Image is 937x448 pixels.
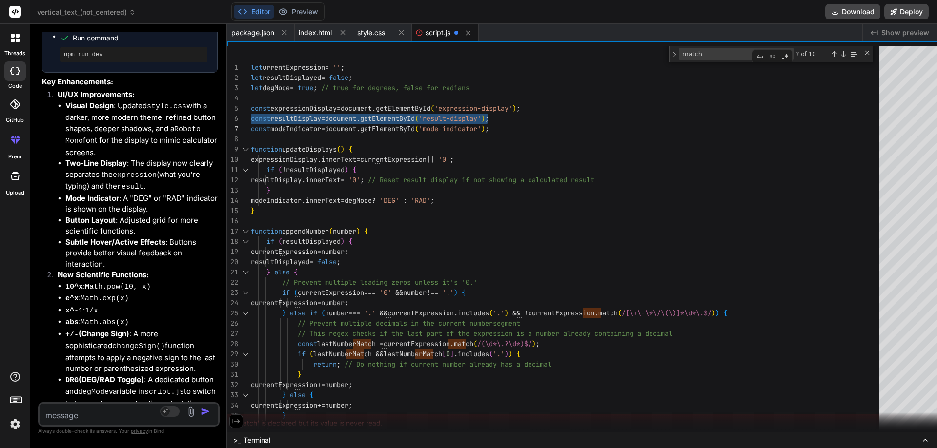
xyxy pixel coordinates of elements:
span: ; [485,114,489,123]
div: 12 [227,175,238,185]
div: 30 [227,359,238,370]
span: = [341,175,345,184]
div: 10 [227,155,238,165]
div: 5 [227,103,238,114]
span: Show preview [881,28,929,38]
strong: Mode Indicator [65,194,119,203]
span: ) [509,350,512,358]
div: Toggle Replace [670,46,679,62]
div: 20 [227,257,238,267]
span: . [454,350,458,358]
div: 32 [227,380,238,390]
span: innerText [306,196,341,205]
div: Click to collapse the range. [239,165,252,175]
textarea: Find [679,48,761,59]
span: { [352,165,356,174]
span: ) [481,114,485,123]
span: = [380,339,384,348]
div: 17 [227,226,238,236]
span: return [313,360,337,369]
span: includes [458,309,489,317]
div: 18 [227,236,238,247]
span: '' [333,63,341,72]
span: '0' [348,175,360,184]
span: = [341,196,345,205]
span: currentExpression [384,339,450,348]
span: currentExpression [528,309,594,317]
span: '.' [442,288,454,297]
strong: Button Layout [65,215,116,225]
span: function [251,227,282,235]
span: ) [712,309,715,317]
span: . [302,175,306,184]
span: document [325,124,356,133]
li: : [65,281,218,293]
div: 11 [227,165,238,175]
span: number [321,298,345,307]
span: updateDisplays [282,145,337,154]
span: lastNumber [384,350,423,358]
span: === [364,288,376,297]
div: Click to collapse the range. [239,288,252,298]
div: 8 [227,134,238,144]
span: resultDisplay [251,175,302,184]
span: resultDisplayed [251,257,309,266]
span: style.css [357,28,385,38]
img: settings [7,416,23,432]
span: Match [423,350,442,358]
span: . [302,196,306,205]
span: '.' [493,309,505,317]
span: getElementById [360,124,415,133]
div: Match Case (Alt+C) [755,52,765,61]
span: ; [430,196,434,205]
span: modeIndicator [251,196,302,205]
span: if [266,165,274,174]
strong: (Change Sign) [65,329,129,338]
span: ( [415,114,419,123]
span: else [290,390,306,399]
div: 27 [227,329,238,339]
li: : The display now clearly separates the (what you're typing) and the . [65,158,218,193]
button: Preview [274,5,322,19]
span: = [321,73,325,82]
span: Match [352,350,372,358]
li: : Updated with a darker, more modern theme, refined button shapes, deeper shadows, and a font for... [65,100,218,158]
span: ; [313,83,317,92]
span: { [348,237,352,246]
div: 19 [227,247,238,257]
span: += [317,380,325,389]
span: 'result-display' [419,114,481,123]
span: vertical_text_(not_centered) [37,7,136,17]
div: Next Match (Enter) [839,50,847,58]
span: ; [337,257,341,266]
code: script.js [144,388,184,396]
span: const [251,114,270,123]
div: 14 [227,195,238,206]
span: degMode [263,83,290,92]
span: // Reset result display if not showing a calculate [368,175,563,184]
button: Deploy [884,4,929,19]
div: 28 [227,339,238,349]
span: = [321,114,325,123]
label: code [8,82,22,90]
span: number [333,227,356,235]
span: urrentExpression [263,63,325,72]
span: ( [415,124,419,133]
li: : Buttons provide better visual feedback on interaction. [65,237,218,270]
div: 22 [227,277,238,288]
span: resultDisplayed [282,237,341,246]
span: . [594,309,598,317]
span: && [395,288,403,297]
span: d result [563,175,594,184]
div: 21 [227,267,238,277]
span: function [251,145,282,154]
span: = [325,63,329,72]
div: 13 [227,185,238,195]
li: : A more sophisticated function attempts to apply a negative sign to the last number or parenthes... [65,329,218,374]
span: expressionDisplay [270,104,337,113]
span: index.html [299,28,332,38]
span: && [380,309,387,317]
div: 33 [227,390,238,400]
span: ; [341,63,345,72]
strong: Two-Line Display [65,158,127,168]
